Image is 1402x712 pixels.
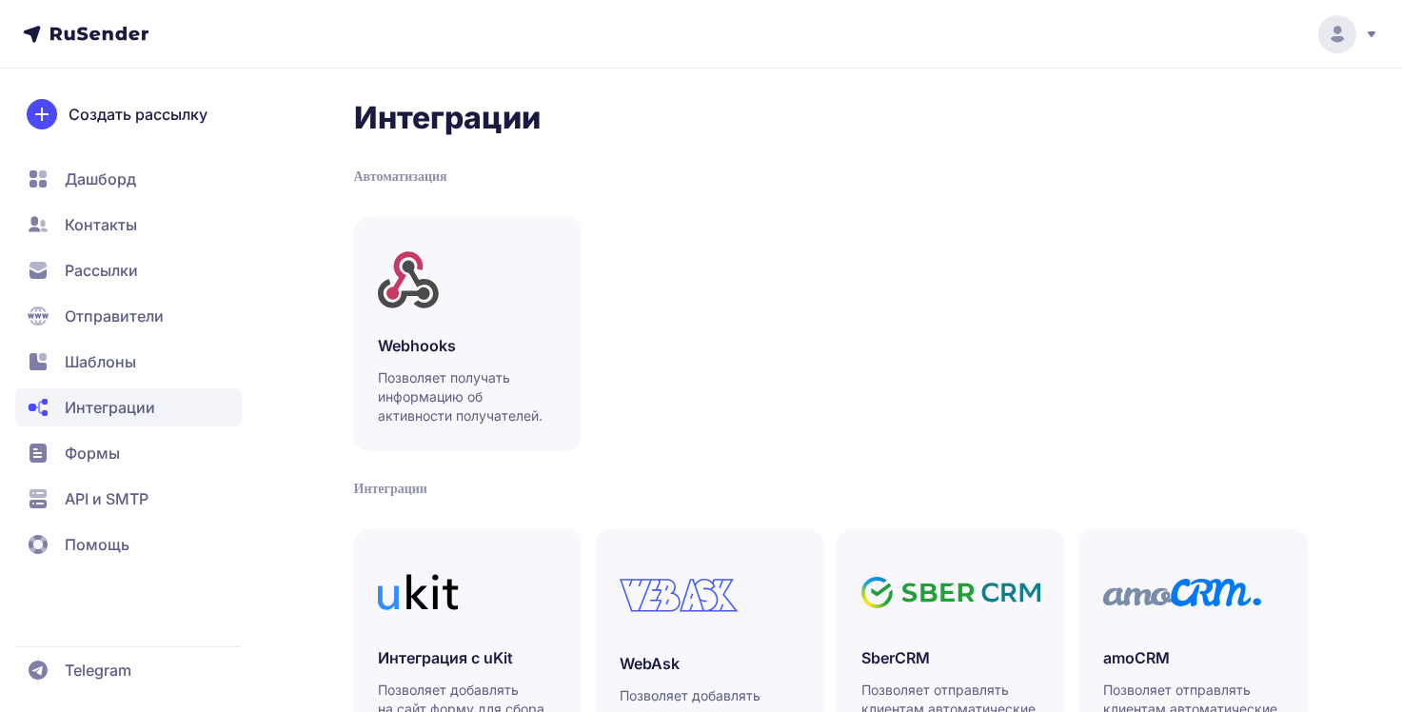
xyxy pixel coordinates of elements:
span: API и SMTP [65,487,148,510]
div: Автоматизация [354,168,1307,187]
span: Создать рассылку [69,103,207,126]
h3: amoCRM [1103,646,1282,669]
span: Дашборд [65,168,136,190]
span: Шаблоны [65,350,136,373]
a: Telegram [15,651,242,689]
p: Позволяет получать информацию об активности получателей. [378,368,559,425]
span: Отправители [65,305,164,327]
span: Telegram [65,659,131,682]
h3: SberCRM [861,646,1040,669]
span: Рассылки [65,259,138,282]
div: Интеграции [354,480,1307,499]
h2: Интеграции [354,99,1307,137]
span: Контакты [65,213,137,236]
h3: Интеграция с uKit [378,646,557,669]
span: Интеграции [65,396,155,419]
span: Помощь [65,533,129,556]
span: Формы [65,442,120,465]
h3: Webhooks [378,334,557,357]
h3: WebAsk [620,652,799,675]
a: WebhooksПозволяет получать информацию об активности получателей. [354,217,581,449]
